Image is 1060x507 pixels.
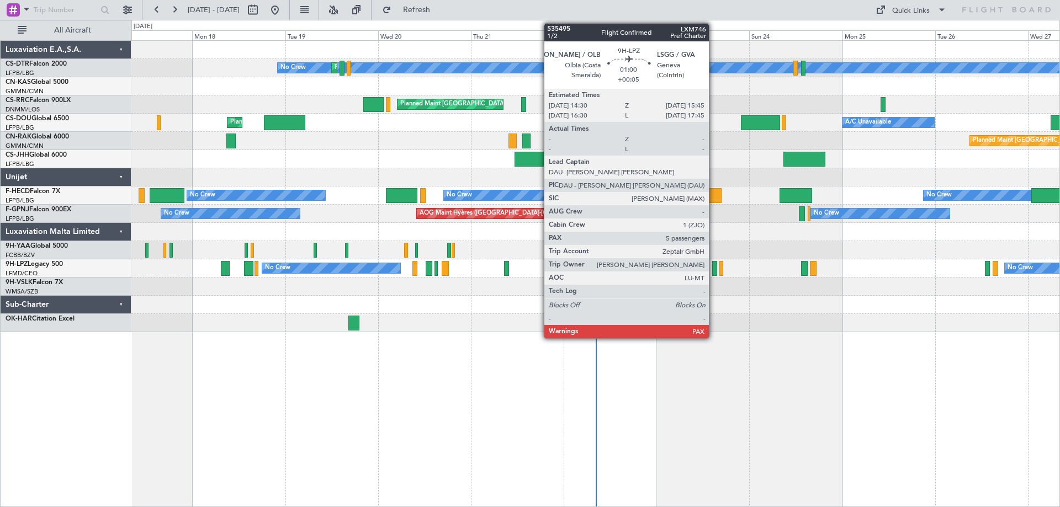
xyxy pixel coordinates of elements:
a: FCBB/BZV [6,251,35,259]
a: CS-JHHGlobal 6000 [6,152,67,158]
div: Planned Maint Sofia [335,60,391,76]
span: All Aircraft [29,26,116,34]
span: 9H-YAA [6,243,30,249]
div: No Crew [164,205,189,222]
span: 9H-VSLK [6,279,33,286]
input: Trip Number [34,2,97,18]
a: CS-DTRFalcon 2000 [6,61,67,67]
span: Refresh [394,6,440,14]
div: Wed 20 [378,30,471,40]
div: Quick Links [892,6,930,17]
span: 9H-LPZ [6,261,28,268]
div: No Crew [280,60,306,76]
a: F-HECDFalcon 7X [6,188,60,195]
a: LFMD/CEQ [6,269,38,277]
div: Mon 18 [192,30,285,40]
div: AOG Maint Hyères ([GEOGRAPHIC_DATA]-[GEOGRAPHIC_DATA]) [420,205,606,222]
div: [DATE] [134,22,152,31]
a: GMMN/CMN [6,142,44,150]
span: F-GPNJ [6,206,29,213]
span: CN-RAK [6,134,31,140]
a: LFPB/LBG [6,196,34,205]
a: 9H-LPZLegacy 500 [6,261,63,268]
div: No Crew [814,205,839,222]
div: Planned Maint [GEOGRAPHIC_DATA] ([GEOGRAPHIC_DATA]) [593,151,767,167]
a: WMSA/SZB [6,287,38,296]
a: 9H-YAAGlobal 5000 [6,243,68,249]
div: Planned Maint [GEOGRAPHIC_DATA] ([GEOGRAPHIC_DATA]) [400,96,574,113]
div: Planned Maint [GEOGRAPHIC_DATA] ([GEOGRAPHIC_DATA]) [536,187,710,204]
a: DNMM/LOS [6,105,40,114]
a: CS-RRCFalcon 900LX [6,97,71,104]
div: Sun 24 [749,30,842,40]
a: GMMN/CMN [6,87,44,95]
span: CN-KAS [6,79,31,86]
div: No Crew [1008,260,1033,276]
span: CS-DOU [6,115,31,122]
a: LFPB/LBG [6,124,34,132]
span: [DATE] - [DATE] [188,5,240,15]
a: LFPB/LBG [6,160,34,168]
div: Sun 17 [99,30,192,40]
span: F-HECD [6,188,30,195]
div: Fri 22 [564,30,656,40]
div: Planned Maint [GEOGRAPHIC_DATA] ([GEOGRAPHIC_DATA]) [230,114,404,131]
a: 9H-VSLKFalcon 7X [6,279,63,286]
a: OK-HARCitation Excel [6,316,75,322]
div: No Crew [447,187,472,204]
div: Sat 23 [656,30,749,40]
div: No Crew [926,187,952,204]
div: No Crew [190,187,215,204]
a: CN-RAKGlobal 6000 [6,134,69,140]
span: OK-HAR [6,316,32,322]
div: Mon 25 [842,30,935,40]
span: CS-RRC [6,97,29,104]
span: CS-DTR [6,61,29,67]
a: CS-DOUGlobal 6500 [6,115,69,122]
a: LFPB/LBG [6,215,34,223]
a: F-GPNJFalcon 900EX [6,206,71,213]
button: All Aircraft [12,22,120,39]
span: CS-JHH [6,152,29,158]
div: Tue 26 [935,30,1028,40]
div: Thu 21 [471,30,564,40]
div: No Crew [265,260,290,276]
a: LFPB/LBG [6,69,34,77]
a: CN-KASGlobal 5000 [6,79,68,86]
button: Refresh [377,1,443,19]
div: Tue 19 [285,30,378,40]
div: A/C Unavailable [845,114,891,131]
button: Quick Links [870,1,952,19]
